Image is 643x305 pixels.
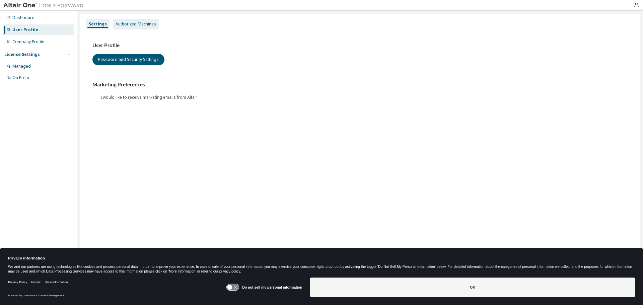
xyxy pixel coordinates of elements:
div: Managed [12,64,31,69]
div: Dashboard [12,15,34,20]
img: Altair One [3,2,87,9]
h3: Marketing Preferences [92,81,628,88]
div: User Profile [12,27,38,32]
label: I would like to receive marketing emails from Altair [100,93,199,101]
div: On Prem [12,75,29,80]
div: Settings [89,21,107,27]
h3: User Profile [92,42,628,49]
div: Authorized Machines [116,21,156,27]
div: Company Profile [12,39,44,45]
div: License Settings [4,52,40,57]
button: Password and Security Settings [92,54,164,65]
